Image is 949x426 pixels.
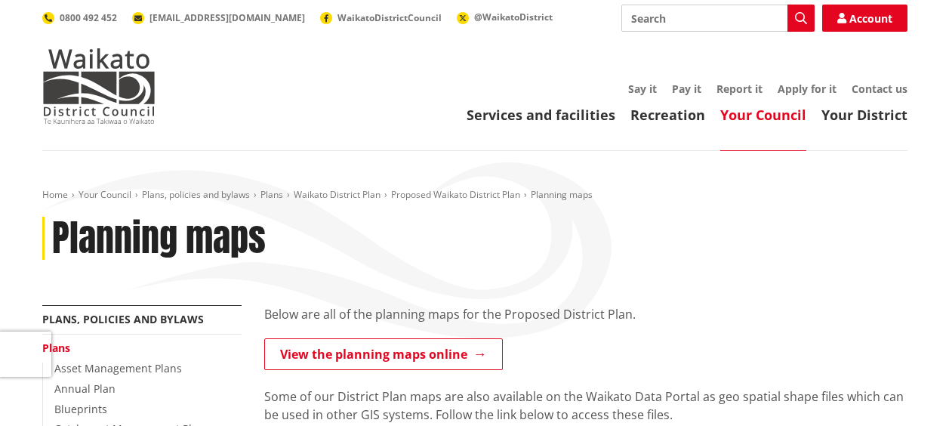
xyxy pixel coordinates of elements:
a: Blueprints [54,402,107,416]
img: Waikato District Council - Te Kaunihera aa Takiwaa o Waikato [42,48,156,124]
p: Some of our District Plan maps are also available on the Waikato Data Portal as geo spatial shape... [264,387,907,424]
a: Your Council [79,188,131,201]
a: @WaikatoDistrict [457,11,553,23]
a: Account [822,5,907,32]
a: Plans [42,341,70,355]
a: Recreation [630,106,705,124]
a: Plans [260,188,283,201]
a: Your District [821,106,907,124]
a: View the planning maps online [264,338,503,370]
a: Report it [716,82,763,96]
span: 0800 492 452 [60,11,117,24]
a: WaikatoDistrictCouncil [320,11,442,24]
nav: breadcrumb [42,189,907,202]
span: [EMAIL_ADDRESS][DOMAIN_NAME] [149,11,305,24]
a: Apply for it [778,82,837,96]
input: Search input [621,5,815,32]
a: Proposed Waikato District Plan [391,188,520,201]
a: Plans, policies and bylaws [142,188,250,201]
span: @WaikatoDistrict [474,11,553,23]
a: Home [42,188,68,201]
a: Waikato District Plan [294,188,381,201]
a: Contact us [852,82,907,96]
a: Annual Plan [54,381,116,396]
a: Services and facilities [467,106,615,124]
a: Say it [628,82,657,96]
a: Asset Management Plans [54,361,182,375]
a: Your Council [720,106,806,124]
span: WaikatoDistrictCouncil [337,11,442,24]
h1: Planning maps [52,217,266,261]
a: [EMAIL_ADDRESS][DOMAIN_NAME] [132,11,305,24]
span: Planning maps [531,188,593,201]
a: 0800 492 452 [42,11,117,24]
a: Pay it [672,82,701,96]
a: Plans, policies and bylaws [42,312,204,326]
p: Below are all of the planning maps for the Proposed District Plan. [264,305,907,323]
